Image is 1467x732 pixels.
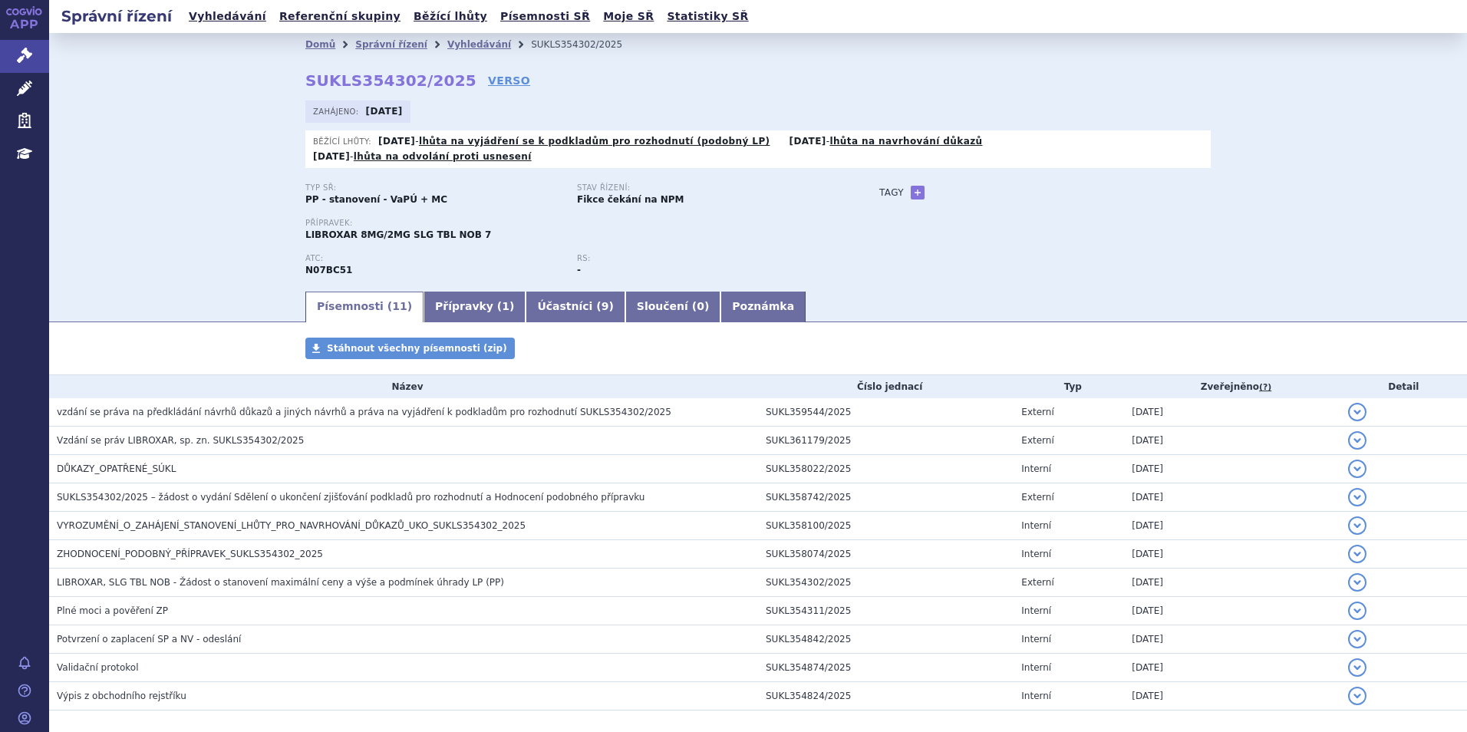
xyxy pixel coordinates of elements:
span: Externí [1021,492,1053,503]
a: Vyhledávání [184,6,271,27]
a: Referenční skupiny [275,6,405,27]
a: Sloučení (0) [625,292,720,322]
p: Stav řízení: [577,183,833,193]
td: [DATE] [1124,427,1340,455]
a: lhůta na odvolání proti usnesení [354,151,532,162]
strong: [DATE] [378,136,415,147]
a: + [911,186,925,199]
a: Účastníci (9) [526,292,625,322]
strong: SUKLS354302/2025 [305,71,476,90]
span: Interní [1021,634,1051,645]
td: [DATE] [1124,455,1340,483]
td: SUKL359544/2025 [758,398,1014,427]
a: Písemnosti (11) [305,292,424,322]
button: detail [1348,573,1366,592]
td: [DATE] [1124,540,1340,569]
span: LIBROXAR 8MG/2MG SLG TBL NOB 7 [305,229,491,240]
span: Interní [1021,691,1051,701]
a: Stáhnout všechny písemnosti (zip) [305,338,515,359]
span: Výpis z obchodního rejstříku [57,691,186,701]
a: Domů [305,39,335,50]
p: - [378,135,770,147]
th: Detail [1340,375,1467,398]
span: DŮKAZY_OPATŘENÉ_SÚKL [57,463,176,474]
p: Typ SŘ: [305,183,562,193]
button: detail [1348,658,1366,677]
a: Statistiky SŘ [662,6,753,27]
span: 9 [602,300,609,312]
a: Přípravky (1) [424,292,526,322]
td: [DATE] [1124,682,1340,711]
strong: Fikce čekání na NPM [577,194,684,205]
span: VYROZUMĚNÍ_O_ZAHÁJENÍ_STANOVENÍ_LHŮTY_PRO_NAVRHOVÁNÍ_DŮKAZŮ_UKO_SUKLS354302_2025 [57,520,526,531]
button: detail [1348,630,1366,648]
th: Zveřejněno [1124,375,1340,398]
span: ZHODNOCENÍ_PODOBNÝ_PŘÍPRAVEK_SUKLS354302_2025 [57,549,323,559]
strong: [DATE] [790,136,826,147]
td: SUKL358742/2025 [758,483,1014,512]
a: Vyhledávání [447,39,511,50]
a: VERSO [488,73,530,88]
td: SUKL361179/2025 [758,427,1014,455]
td: SUKL354824/2025 [758,682,1014,711]
li: SUKLS354302/2025 [531,33,642,56]
a: Moje SŘ [598,6,658,27]
a: Běžící lhůty [409,6,492,27]
td: [DATE] [1124,512,1340,540]
td: [DATE] [1124,483,1340,512]
span: Externí [1021,407,1053,417]
a: Poznámka [720,292,806,322]
span: Běžící lhůty: [313,135,374,147]
span: Potvrzení o zaplacení SP a NV - odeslání [57,634,241,645]
td: SUKL354874/2025 [758,654,1014,682]
strong: - [577,265,581,275]
abbr: (?) [1259,382,1271,393]
button: detail [1348,602,1366,620]
a: lhůta na navrhování důkazů [829,136,982,147]
td: [DATE] [1124,597,1340,625]
span: 11 [392,300,407,312]
button: detail [1348,516,1366,535]
button: detail [1348,488,1366,506]
th: Typ [1014,375,1124,398]
strong: BUPRENORFIN, KOMBINACE [305,265,352,275]
span: Interní [1021,549,1051,559]
td: SUKL354302/2025 [758,569,1014,597]
button: detail [1348,687,1366,705]
a: Správní řízení [355,39,427,50]
span: Externí [1021,435,1053,446]
td: SUKL358100/2025 [758,512,1014,540]
strong: PP - stanovení - VaPÚ + MC [305,194,447,205]
td: [DATE] [1124,569,1340,597]
strong: [DATE] [366,106,403,117]
p: - [790,135,983,147]
span: Interní [1021,463,1051,474]
button: detail [1348,545,1366,563]
button: detail [1348,431,1366,450]
p: - [313,150,532,163]
td: [DATE] [1124,654,1340,682]
td: SUKL358074/2025 [758,540,1014,569]
span: Interní [1021,520,1051,531]
button: detail [1348,460,1366,478]
span: Vzdání se práv LIBROXAR, sp. zn. SUKLS354302/2025 [57,435,304,446]
p: RS: [577,254,833,263]
td: SUKL354842/2025 [758,625,1014,654]
span: Plné moci a pověření ZP [57,605,168,616]
p: ATC: [305,254,562,263]
h3: Tagy [879,183,904,202]
td: SUKL358022/2025 [758,455,1014,483]
span: Interní [1021,605,1051,616]
button: detail [1348,403,1366,421]
span: Interní [1021,662,1051,673]
span: Externí [1021,577,1053,588]
th: Číslo jednací [758,375,1014,398]
span: SUKLS354302/2025 – žádost o vydání Sdělení o ukončení zjišťování podkladů pro rozhodnutí a Hodnoc... [57,492,644,503]
td: [DATE] [1124,398,1340,427]
h2: Správní řízení [49,5,184,27]
span: Validační protokol [57,662,139,673]
span: 0 [697,300,704,312]
p: Přípravek: [305,219,849,228]
th: Název [49,375,758,398]
a: Písemnosti SŘ [496,6,595,27]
